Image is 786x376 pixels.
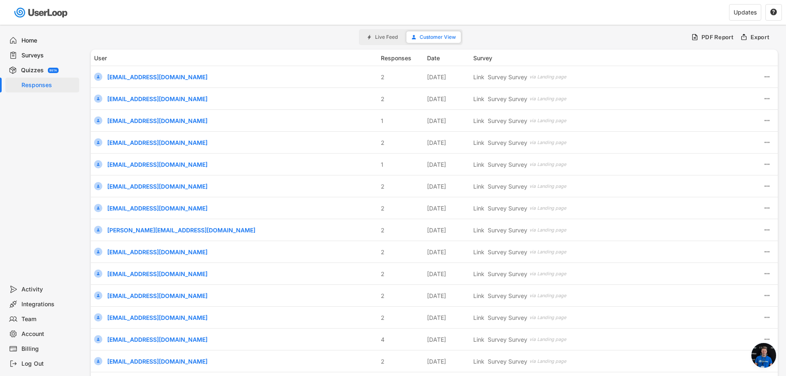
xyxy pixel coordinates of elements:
[537,358,566,365] div: Landing page
[473,313,527,322] div: Link Survey Survey
[473,248,527,256] div: Link Survey Survey
[427,138,468,147] div: [DATE]
[107,248,208,255] a: [EMAIL_ADDRESS][DOMAIN_NAME]
[427,357,468,366] div: [DATE]
[473,204,527,213] div: Link Survey Survey
[473,116,527,125] div: Link Survey Survey
[50,69,57,72] div: BETA
[427,226,468,234] div: [DATE]
[406,31,461,43] button: Customer View
[107,73,208,80] a: [EMAIL_ADDRESS][DOMAIN_NAME]
[529,358,536,365] div: via
[537,227,566,234] div: Landing page
[529,205,536,212] div: via
[381,313,422,322] div: 2
[381,182,422,191] div: 2
[473,357,527,366] div: Link Survey Survey
[473,270,527,278] div: Link Survey Survey
[529,314,536,321] div: via
[427,73,468,81] div: [DATE]
[427,270,468,278] div: [DATE]
[473,73,527,81] div: Link Survey Survey
[381,160,422,169] div: 1
[473,54,755,62] div: Survey
[529,336,536,343] div: via
[21,330,76,338] div: Account
[473,95,527,103] div: Link Survey Survey
[94,54,376,62] div: User
[381,291,422,300] div: 2
[21,360,76,368] div: Log Out
[381,138,422,147] div: 2
[381,116,422,125] div: 1
[362,31,403,43] button: Live Feed
[427,182,468,191] div: [DATE]
[381,357,422,366] div: 2
[21,345,76,353] div: Billing
[537,139,566,146] div: Landing page
[21,81,76,89] div: Responses
[770,8,777,16] text: 
[537,73,566,80] div: Landing page
[21,37,76,45] div: Home
[473,291,527,300] div: Link Survey Survey
[770,9,777,16] button: 
[21,66,44,74] div: Quizzes
[107,314,208,321] a: [EMAIL_ADDRESS][DOMAIN_NAME]
[529,227,536,234] div: via
[107,161,208,168] a: [EMAIL_ADDRESS][DOMAIN_NAME]
[427,54,468,62] div: Date
[529,139,536,146] div: via
[529,73,536,80] div: via
[107,227,255,234] a: [PERSON_NAME][EMAIL_ADDRESS][DOMAIN_NAME]
[12,4,71,21] img: userloop-logo-01.svg
[427,116,468,125] div: [DATE]
[381,226,422,234] div: 2
[537,205,566,212] div: Landing page
[381,95,422,103] div: 2
[473,160,527,169] div: Link Survey Survey
[420,35,456,40] span: Customer View
[107,292,208,299] a: [EMAIL_ADDRESS][DOMAIN_NAME]
[107,270,208,277] a: [EMAIL_ADDRESS][DOMAIN_NAME]
[734,9,757,15] div: Updates
[107,117,208,124] a: [EMAIL_ADDRESS][DOMAIN_NAME]
[107,336,208,343] a: [EMAIL_ADDRESS][DOMAIN_NAME]
[529,248,536,255] div: via
[381,270,422,278] div: 2
[427,160,468,169] div: [DATE]
[537,95,566,102] div: Landing page
[381,54,422,62] div: Responses
[537,270,566,277] div: Landing page
[537,117,566,124] div: Landing page
[701,33,734,41] div: PDF Report
[107,183,208,190] a: [EMAIL_ADDRESS][DOMAIN_NAME]
[381,73,422,81] div: 2
[529,183,536,190] div: via
[21,286,76,293] div: Activity
[107,205,208,212] a: [EMAIL_ADDRESS][DOMAIN_NAME]
[427,95,468,103] div: [DATE]
[21,315,76,323] div: Team
[375,35,398,40] span: Live Feed
[473,182,527,191] div: Link Survey Survey
[529,270,536,277] div: via
[537,161,566,168] div: Landing page
[107,95,208,102] a: [EMAIL_ADDRESS][DOMAIN_NAME]
[381,335,422,344] div: 4
[427,313,468,322] div: [DATE]
[427,204,468,213] div: [DATE]
[529,292,536,299] div: via
[107,358,208,365] a: [EMAIL_ADDRESS][DOMAIN_NAME]
[381,204,422,213] div: 2
[473,335,527,344] div: Link Survey Survey
[537,336,566,343] div: Landing page
[107,139,208,146] a: [EMAIL_ADDRESS][DOMAIN_NAME]
[537,314,566,321] div: Landing page
[473,138,527,147] div: Link Survey Survey
[427,335,468,344] div: [DATE]
[529,95,536,102] div: via
[537,183,566,190] div: Landing page
[751,343,776,368] div: Open chat
[21,300,76,308] div: Integrations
